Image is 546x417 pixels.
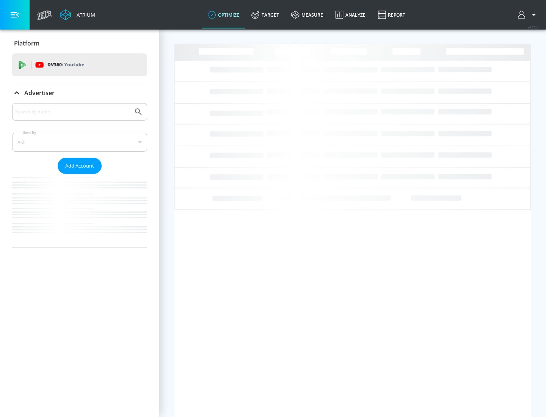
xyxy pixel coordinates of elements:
a: Target [245,1,285,28]
div: DV360: Youtube [12,53,147,76]
button: Add Account [58,158,102,174]
p: Advertiser [24,89,55,97]
a: Atrium [60,9,95,20]
nav: list of Advertiser [12,174,147,248]
div: A-Z [12,133,147,152]
a: Analyze [329,1,372,28]
a: measure [285,1,329,28]
div: Platform [12,33,147,54]
label: Sort By [22,130,38,135]
span: v 4.25.2 [528,25,538,29]
div: Advertiser [12,82,147,103]
div: Atrium [74,11,95,18]
p: Platform [14,39,39,47]
span: Add Account [65,161,94,170]
a: optimize [202,1,245,28]
div: Advertiser [12,103,147,248]
p: DV360: [47,61,84,69]
a: Report [372,1,411,28]
input: Search by name [15,107,130,117]
p: Youtube [64,61,84,69]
